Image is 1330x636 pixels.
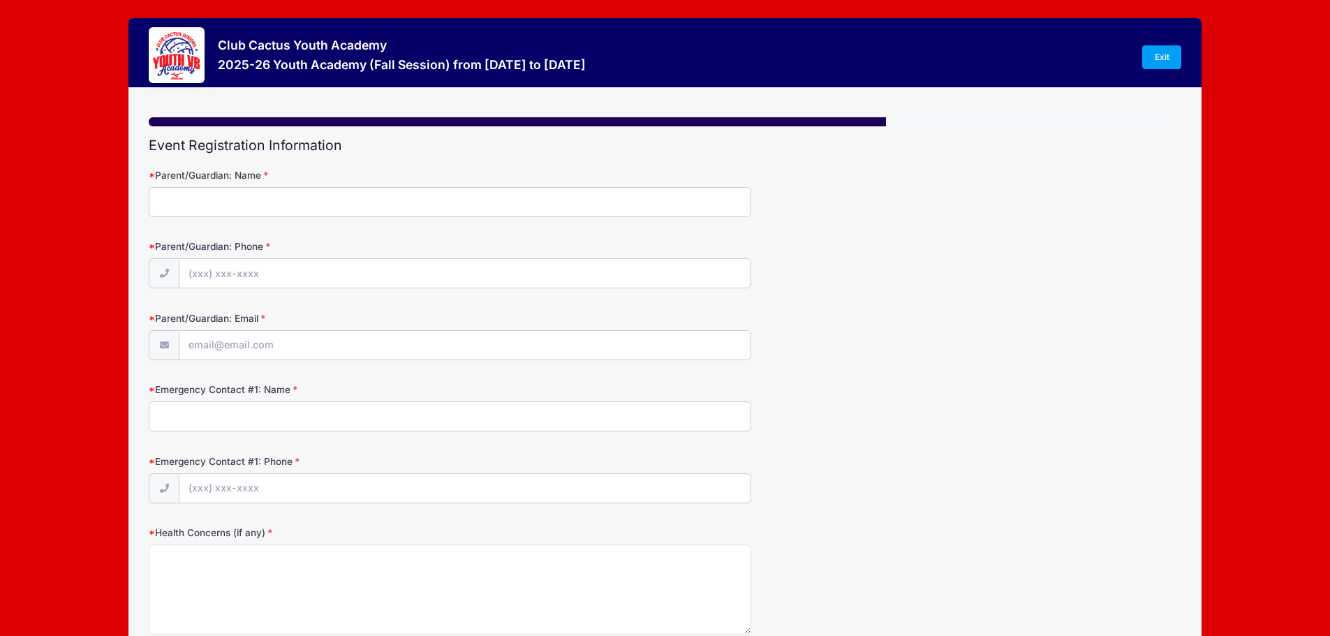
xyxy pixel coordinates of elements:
label: Health Concerns (if any) [149,526,493,540]
h3: Club Cactus Youth Academy [218,38,586,52]
h3: 2025-26 Youth Academy (Fall Session) from [DATE] to [DATE] [218,57,586,72]
input: (xxx) xxx-xxxx [179,473,751,503]
label: Emergency Contact #1: Name [149,383,493,397]
label: Parent/Guardian: Phone [149,239,493,253]
input: (xxx) xxx-xxxx [179,258,751,288]
label: Parent/Guardian: Email [149,311,493,325]
label: Emergency Contact #1: Phone [149,454,493,468]
h2: Event Registration Information [149,138,1181,154]
input: email@email.com [179,330,751,360]
label: Parent/Guardian: Name [149,168,493,182]
a: Exit [1142,45,1181,69]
